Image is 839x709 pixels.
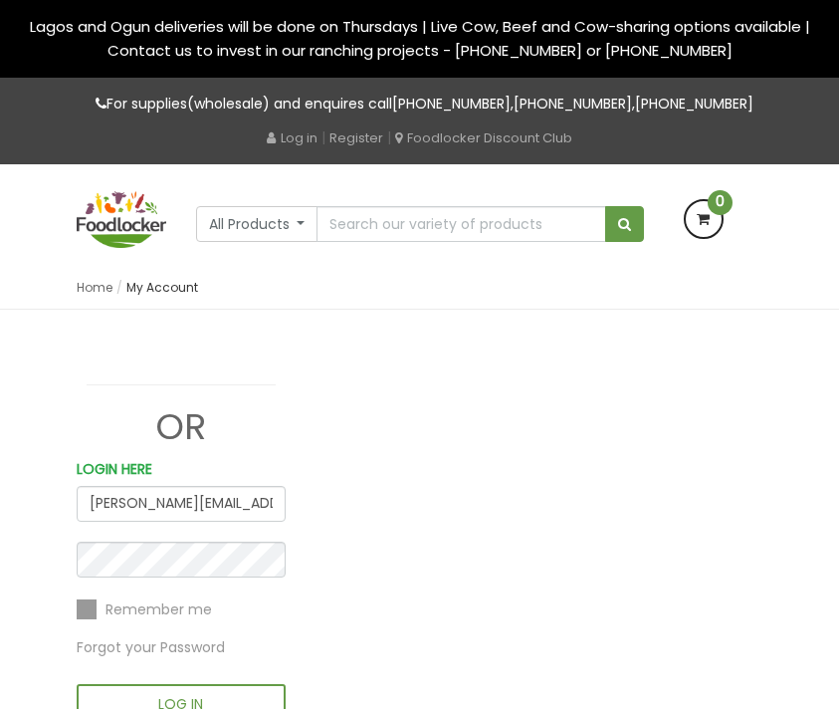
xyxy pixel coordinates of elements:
button: All Products [196,206,318,242]
a: Log in [267,128,317,147]
input: Email [77,486,286,522]
span: | [321,127,325,147]
a: Home [77,279,112,296]
span: | [387,127,391,147]
img: FoodLocker [77,191,166,248]
h1: OR [77,407,286,447]
a: Foodlocker Discount Club [395,128,572,147]
p: For supplies(wholesale) and enquires call , , [77,93,763,116]
input: Search our variety of products [316,206,605,242]
a: Forgot your Password [77,636,225,656]
a: [PHONE_NUMBER] [514,94,632,114]
span: Lagos and Ogun deliveries will be done on Thursdays | Live Cow, Beef and Cow-sharing options avai... [30,16,810,61]
label: LOGIN HERE [77,458,152,481]
span: Remember me [105,598,212,618]
span: 0 [708,190,733,215]
a: Register [329,128,383,147]
span: Forgot your Password [77,637,225,657]
a: [PHONE_NUMBER] [635,94,753,114]
a: [PHONE_NUMBER] [392,94,511,114]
